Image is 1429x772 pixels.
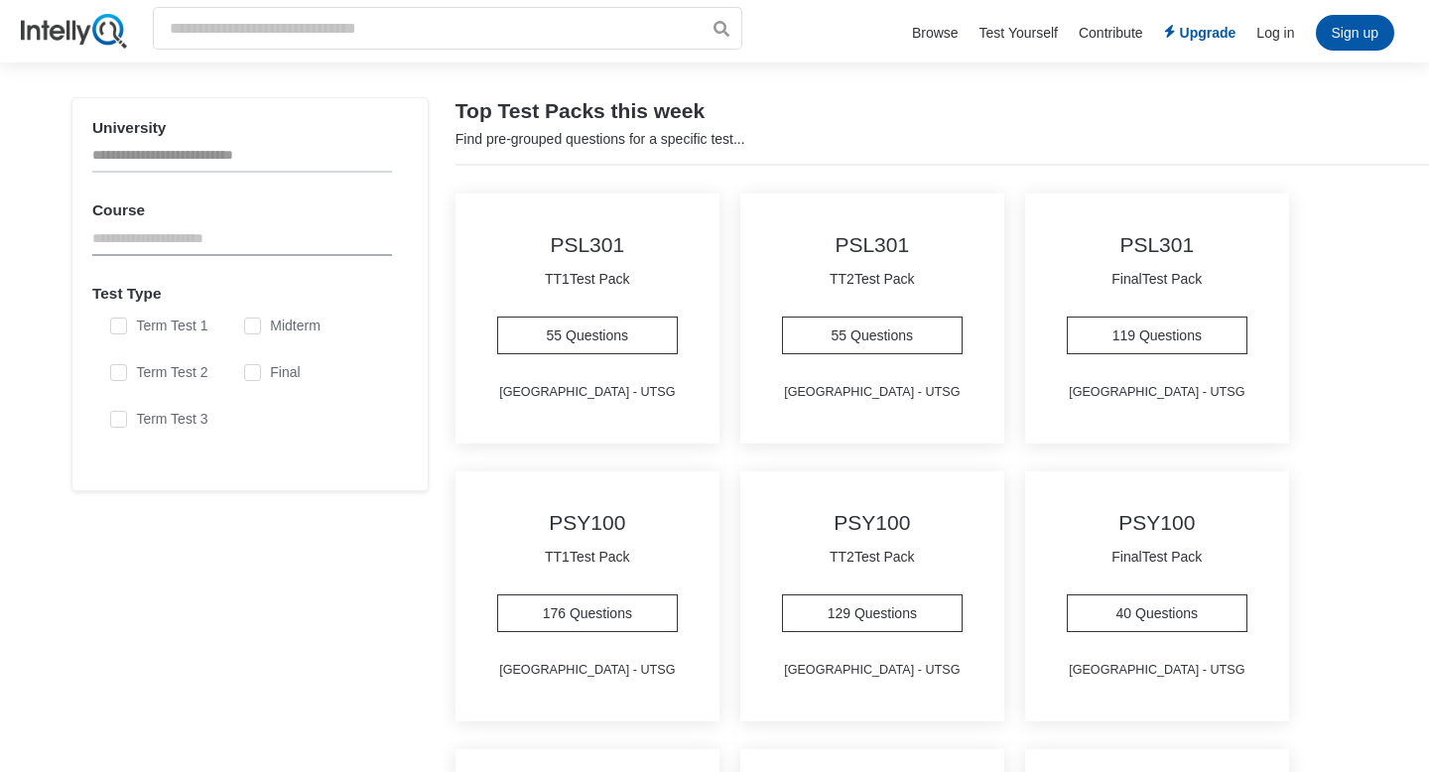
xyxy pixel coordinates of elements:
[1067,269,1247,289] span: Final Test Pack
[244,318,321,334] label: Midterm
[782,382,963,402] span: [GEOGRAPHIC_DATA] - UTSG
[782,269,963,289] span: TT2 Test Pack
[782,594,963,632] a: 129 Questions
[497,382,678,402] span: [GEOGRAPHIC_DATA] - UTSG
[1067,382,1247,402] span: [GEOGRAPHIC_DATA] - UTSG
[782,513,963,533] span: PSY100
[1067,547,1247,567] span: Final Test Pack
[912,25,959,41] a: Browse
[1067,317,1247,354] a: 119 Questions
[1316,15,1394,51] li: Sign up
[497,317,678,354] a: 55 Questions
[244,364,300,381] label: Final
[1067,660,1247,680] span: [GEOGRAPHIC_DATA] - UTSG
[497,660,678,680] span: [GEOGRAPHIC_DATA] - UTSG
[782,660,963,680] span: [GEOGRAPHIC_DATA] - UTSG
[782,235,963,255] span: PSL301
[92,284,408,304] h3: Test Type
[1067,594,1247,632] a: 40 Questions
[110,411,207,428] label: Term Test 3
[497,235,678,255] span: PSL301
[497,547,678,567] span: TT1 Test Pack
[92,200,408,220] h3: Course
[110,318,207,334] label: Term Test 1
[21,14,127,49] img: IntellyQ logo
[979,25,1058,41] a: Test Yourself
[782,317,963,354] a: 55 Questions
[497,594,678,632] a: 176 Questions
[497,513,678,533] span: PSY100
[782,547,963,567] span: TT2 Test Pack
[92,118,408,138] h3: University
[110,364,207,381] label: Term Test 2
[497,269,678,289] span: TT1 Test Pack
[1067,513,1247,533] span: PSY100
[1180,23,1236,43] span: Upgrade
[1256,23,1294,43] li: Log in
[1164,23,1236,43] a: Upgrade
[1079,25,1143,41] a: Contribute
[1067,235,1247,255] span: PSL301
